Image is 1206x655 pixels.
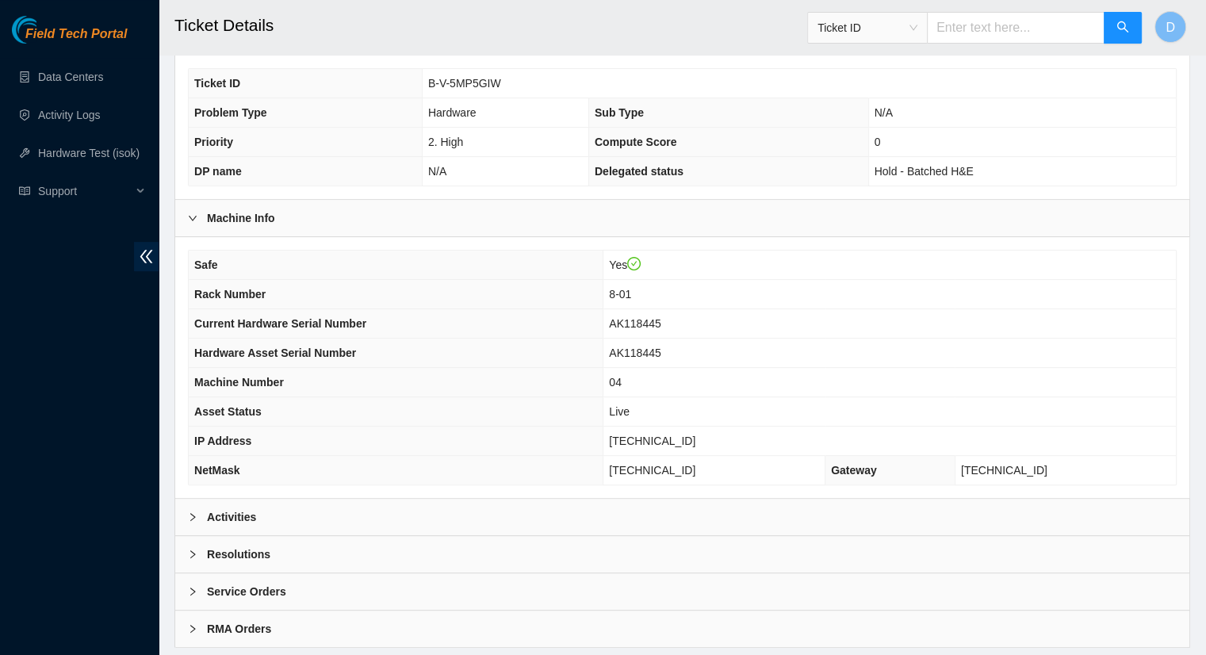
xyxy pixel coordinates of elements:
span: Live [609,405,630,418]
span: Delegated status [595,165,683,178]
span: Priority [194,136,233,148]
span: Hardware [428,106,477,119]
span: Hardware Asset Serial Number [194,347,356,359]
button: search [1104,12,1142,44]
span: Current Hardware Serial Number [194,317,366,330]
span: N/A [875,106,893,119]
span: Ticket ID [817,16,917,40]
input: Enter text here... [927,12,1105,44]
div: Resolutions [175,536,1189,573]
span: Rack Number [194,288,266,301]
span: Machine Number [194,376,284,389]
span: [TECHNICAL_ID] [609,464,695,477]
span: 04 [609,376,622,389]
div: Machine Info [175,200,1189,236]
span: right [188,624,197,634]
button: D [1154,11,1186,43]
span: DP name [194,165,242,178]
span: Hold - Batched H&E [875,165,974,178]
span: AK118445 [609,347,660,359]
b: Resolutions [207,546,270,563]
span: IP Address [194,435,251,447]
div: Activities [175,499,1189,535]
span: right [188,550,197,559]
span: [TECHNICAL_ID] [961,464,1047,477]
span: double-left [134,242,159,271]
span: right [188,512,197,522]
span: Compute Score [595,136,676,148]
b: Machine Info [207,209,275,227]
b: RMA Orders [207,620,271,638]
span: 2. High [428,136,463,148]
span: Problem Type [194,106,267,119]
b: Service Orders [207,583,286,600]
span: Safe [194,259,218,271]
div: Service Orders [175,573,1189,610]
span: Sub Type [595,106,644,119]
a: Akamai TechnologiesField Tech Portal [12,29,127,49]
span: Field Tech Portal [25,27,127,42]
span: check-circle [627,257,641,271]
span: Support [38,175,132,207]
span: B-V-5MP5GIW [428,77,501,90]
span: D [1166,17,1175,37]
span: Asset Status [194,405,262,418]
span: read [19,186,30,197]
span: 0 [875,136,881,148]
span: AK118445 [609,317,660,330]
b: Activities [207,508,256,526]
span: Ticket ID [194,77,240,90]
span: search [1116,21,1129,36]
span: N/A [428,165,446,178]
span: [TECHNICAL_ID] [609,435,695,447]
span: right [188,587,197,596]
span: Gateway [831,464,877,477]
span: right [188,213,197,223]
a: Data Centers [38,71,103,83]
a: Hardware Test (isok) [38,147,140,159]
span: Yes [609,259,641,271]
span: NetMask [194,464,240,477]
a: Activity Logs [38,109,101,121]
div: RMA Orders [175,611,1189,647]
span: 8-01 [609,288,631,301]
img: Akamai Technologies [12,16,80,44]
